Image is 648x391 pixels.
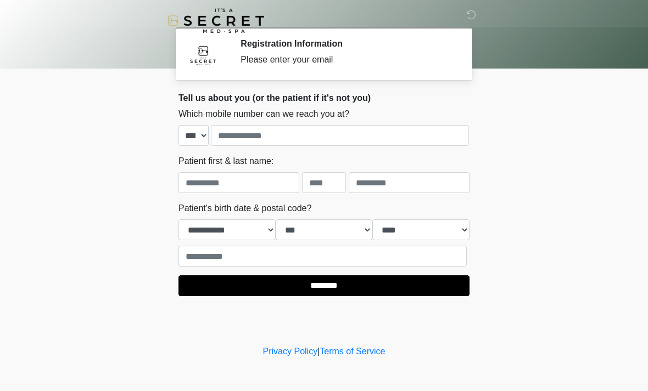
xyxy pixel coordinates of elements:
[317,347,320,356] a: |
[178,107,349,121] label: Which mobile number can we reach you at?
[178,93,470,103] h2: Tell us about you (or the patient if it's not you)
[263,347,318,356] a: Privacy Policy
[241,53,453,66] div: Please enter your email
[178,202,311,215] label: Patient's birth date & postal code?
[187,38,220,71] img: Agent Avatar
[167,8,264,33] img: It's A Secret Med Spa Logo
[320,347,385,356] a: Terms of Service
[241,38,453,49] h2: Registration Information
[178,155,273,168] label: Patient first & last name:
